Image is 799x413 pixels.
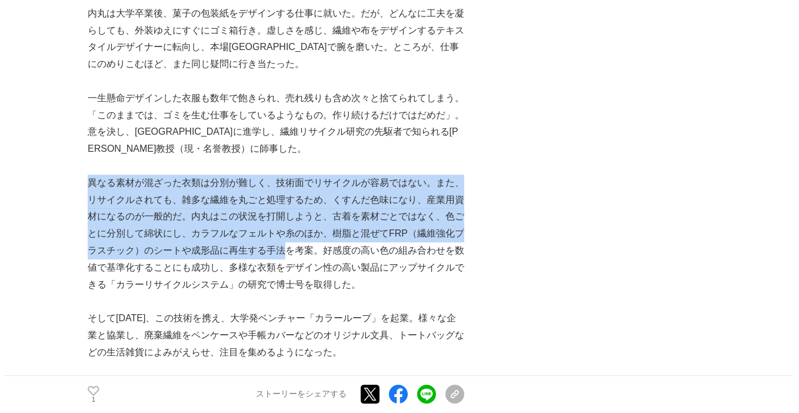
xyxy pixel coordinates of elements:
[88,90,464,158] p: 一生懸命デザインした衣服も数年で飽きられ、売れ残りも含め次々と捨てられてしまう。「このままでは、ゴミを生む仕事をしているようなもの。作り続けるだけではだめだ」。意を決し、[GEOGRAPHIC_...
[88,5,464,73] p: 内丸は大学卒業後、菓子の包装紙をデザインする仕事に就いた。だが、どんなに工夫を凝らしても、外装ゆえにすぐにゴミ箱行き。虚しさを感じ、繊維や布をデザインするテキスタイルデザイナーに転向し、本場[G...
[256,389,347,400] p: ストーリーをシェアする
[88,397,99,403] p: 1
[88,175,464,294] p: 異なる素材が混ざった衣類は分別が難しく、技術面でリサイクルが容易ではない。また、リサイクルされても、雑多な繊維を丸ごと処理するため、くすんだ色味になり、産業用資材になるのが一般的だ。内丸はこの状...
[88,310,464,361] p: そして[DATE]、この技術を携え、大学発ベンチャー「カラーループ」を起業。様々な企業と協業し、廃棄繊維をペンケースや手帳カバーなどのオリジナル文具、トートバッグなどの生活雑貨によみがえらせ、注...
